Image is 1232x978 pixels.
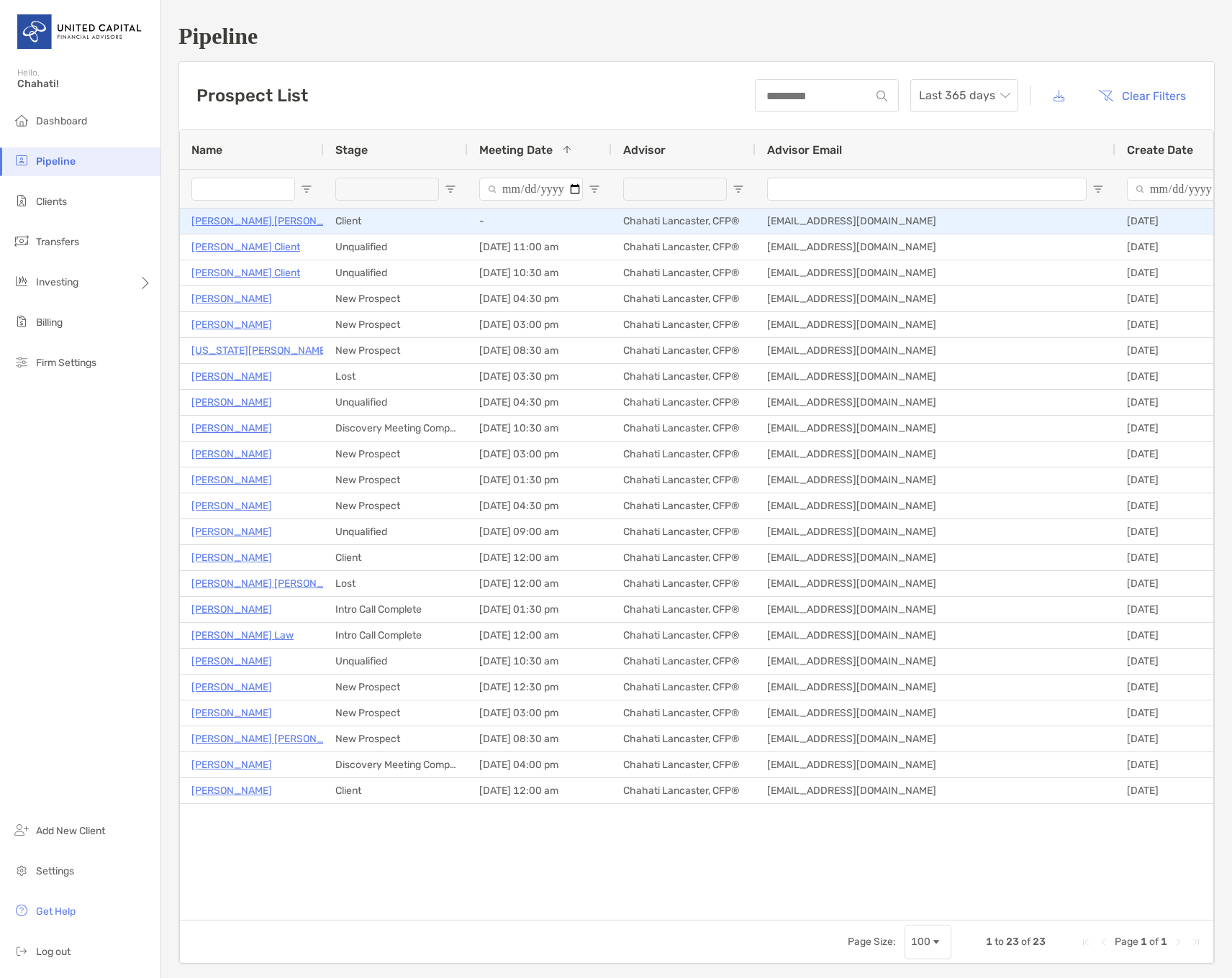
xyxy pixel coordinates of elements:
div: Chahati Lancaster, CFP® [612,234,756,260]
button: Open Filter Menu [445,183,456,195]
span: Add New Client [36,825,105,837]
div: [DATE] 08:30 am [468,726,612,751]
p: [PERSON_NAME] [191,782,272,800]
img: settings icon [13,862,30,879]
div: [EMAIL_ADDRESS][DOMAIN_NAME] [756,700,1115,726]
div: [EMAIL_ADDRESS][DOMAIN_NAME] [756,312,1115,337]
div: [EMAIL_ADDRESS][DOMAIN_NAME] [756,234,1115,260]
div: - [468,209,612,234]
a: [PERSON_NAME] [191,756,272,774]
a: [PERSON_NAME] Client [191,238,300,256]
img: United Capital Logo [17,6,143,58]
div: Chahati Lancaster, CFP® [612,597,756,622]
div: [DATE] 12:00 am [468,623,612,648]
div: [EMAIL_ADDRESS][DOMAIN_NAME] [756,493,1115,518]
p: [PERSON_NAME] [191,549,272,567]
a: [PERSON_NAME] [191,678,272,696]
div: Chahati Lancaster, CFP® [612,209,756,234]
div: Page Size [905,925,951,959]
div: [DATE] 12:00 am [468,571,612,596]
a: [PERSON_NAME] [191,523,272,541]
div: [DATE] 04:30 pm [468,286,612,311]
img: transfers icon [13,232,30,250]
div: Previous Page [1097,936,1109,948]
div: Chahati Lancaster, CFP® [612,338,756,363]
span: of [1021,936,1031,948]
div: New Prospect [324,726,468,751]
div: [EMAIL_ADDRESS][DOMAIN_NAME] [756,778,1115,803]
p: [PERSON_NAME] [191,704,272,722]
span: Chahati! [17,78,152,90]
span: Advisor Email [767,143,842,157]
a: [PERSON_NAME] [191,393,272,411]
span: 1 [1161,936,1167,948]
div: Chahati Lancaster, CFP® [612,286,756,311]
p: [PERSON_NAME] [191,419,272,437]
div: Next Page [1173,936,1185,948]
div: New Prospect [324,467,468,493]
span: Meeting Date [479,143,553,157]
div: 100 [911,936,930,948]
div: Chahati Lancaster, CFP® [612,312,756,337]
div: [EMAIL_ADDRESS][DOMAIN_NAME] [756,545,1115,570]
div: New Prospect [324,286,468,311]
div: Page Size: [848,936,896,948]
div: Chahati Lancaster, CFP® [612,778,756,803]
p: [PERSON_NAME] [191,652,272,670]
div: New Prospect [324,442,468,467]
p: [PERSON_NAME] [191,316,272,334]
div: New Prospect [324,312,468,337]
div: [EMAIL_ADDRESS][DOMAIN_NAME] [756,675,1115,700]
span: Create Date [1127,143,1193,157]
div: [EMAIL_ADDRESS][DOMAIN_NAME] [756,649,1115,674]
div: [DATE] 12:00 am [468,778,612,803]
div: [DATE] 01:30 pm [468,597,612,622]
div: Chahati Lancaster, CFP® [612,571,756,596]
span: Investing [36,276,78,288]
a: [PERSON_NAME] [191,600,272,618]
div: Discovery Meeting Complete [324,752,468,777]
p: [PERSON_NAME] Law [191,626,294,644]
img: clients icon [13,192,30,209]
div: [EMAIL_ADDRESS][DOMAIN_NAME] [756,752,1115,777]
div: [EMAIL_ADDRESS][DOMAIN_NAME] [756,519,1115,544]
a: [US_STATE][PERSON_NAME] [191,342,329,360]
p: [PERSON_NAME] [191,367,272,385]
div: Chahati Lancaster, CFP® [612,700,756,726]
div: [EMAIL_ADDRESS][DOMAIN_NAME] [756,286,1115,311]
img: pipeline icon [13,152,30,169]
div: Last Page [1190,936,1202,948]
a: [PERSON_NAME] Client [191,264,300,282]
input: Advisor Email Filter Input [767,178,1087,201]
span: Get Help [36,905,76,918]
a: [PERSON_NAME] [191,497,272,515]
div: Chahati Lancaster, CFP® [612,493,756,518]
div: [DATE] 03:00 pm [468,312,612,337]
div: [DATE] 12:00 am [468,545,612,570]
img: billing icon [13,313,30,330]
div: Chahati Lancaster, CFP® [612,364,756,389]
img: dashboard icon [13,111,30,129]
div: Chahati Lancaster, CFP® [612,649,756,674]
div: [EMAIL_ADDRESS][DOMAIN_NAME] [756,467,1115,493]
div: Unqualified [324,649,468,674]
button: Open Filter Menu [589,183,600,195]
span: to [995,936,1004,948]
div: [DATE] 10:30 am [468,649,612,674]
div: Client [324,545,468,570]
p: [PERSON_NAME] [PERSON_NAME] [191,212,355,230]
input: Name Filter Input [191,178,295,201]
div: [DATE] 08:30 am [468,338,612,363]
div: Chahati Lancaster, CFP® [612,623,756,648]
div: [EMAIL_ADDRESS][DOMAIN_NAME] [756,338,1115,363]
a: [PERSON_NAME] [191,471,272,489]
span: Transfers [36,236,79,248]
a: [PERSON_NAME] [PERSON_NAME] [191,730,355,748]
